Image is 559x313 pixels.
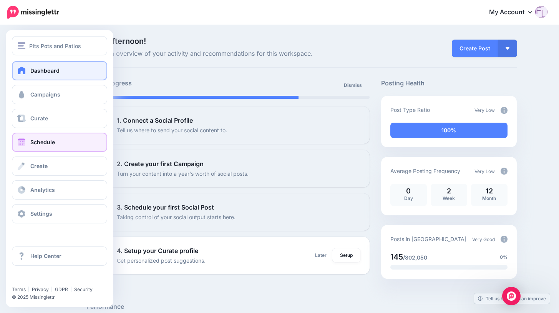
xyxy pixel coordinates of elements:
p: 12 [475,188,504,195]
a: Create Post [452,40,498,57]
b: 2. Create your first Campaign [117,160,204,168]
b: 3. Schedule your first Social Post [117,203,214,211]
h5: Posting Health [381,78,517,88]
p: Get personalized post suggestions. [117,256,206,265]
p: Tell us where to send your social content to. [117,126,227,135]
a: Analytics [12,180,107,200]
span: | [28,286,30,292]
img: Missinglettr [7,6,59,19]
span: Schedule [30,139,55,145]
h5: Performance [86,302,517,311]
a: Settings [12,204,107,223]
img: info-circle-grey.png [501,107,508,114]
div: Open Intercom Messenger [502,287,521,305]
a: Later [310,248,331,262]
span: Curate [30,115,48,122]
a: Campaigns [12,85,107,104]
a: Security [74,286,93,292]
p: Average Posting Frequency [390,166,460,175]
a: Tell us how we can improve [474,293,550,304]
span: Day [404,195,413,201]
a: Dismiss [339,78,367,92]
p: 2 [435,188,463,195]
img: info-circle-grey.png [501,168,508,175]
p: Taking control of your social output starts here. [117,213,236,221]
img: info-circle-grey.png [501,236,508,243]
span: Here's an overview of your activity and recommendations for this workspace. [86,49,370,59]
a: GDPR [55,286,68,292]
b: 4. Setup your Curate profile [117,247,198,255]
p: Posts in [GEOGRAPHIC_DATA] [390,235,466,243]
span: Analytics [30,186,55,193]
span: Create [30,163,48,169]
span: Campaigns [30,91,60,98]
span: 145 [390,252,403,261]
span: /802,050 [403,254,427,261]
span: Help Center [30,253,61,259]
p: Post Type Ratio [390,105,430,114]
img: arrow-down-white.png [506,47,509,50]
p: Turn your content into a year's worth of social posts. [117,169,249,178]
a: Dashboard [12,61,107,80]
span: Very Low [474,168,495,174]
span: Good afternoon! [86,37,146,46]
a: Privacy [32,286,49,292]
span: | [51,286,53,292]
a: My Account [481,3,547,22]
b: 1. Connect a Social Profile [117,117,193,124]
button: Pits Pots and Patios [12,36,107,55]
a: Help Center [12,246,107,266]
h5: Setup Progress [86,78,228,88]
span: Pits Pots and Patios [29,42,81,50]
span: Very Good [472,236,495,242]
span: Month [482,195,496,201]
span: | [70,286,72,292]
p: 0 [394,188,423,195]
li: © 2025 Missinglettr [12,293,112,301]
span: Settings [30,210,52,217]
span: 0% [500,253,508,261]
span: Dashboard [30,67,60,74]
a: Create [12,156,107,176]
span: Very Low [474,107,495,113]
span: Week [443,195,455,201]
a: Setup [332,248,360,262]
a: Curate [12,109,107,128]
iframe: Twitter Follow Button [12,275,70,283]
img: menu.png [18,42,25,49]
a: Terms [12,286,26,292]
div: 100% of your posts in the last 30 days have been from Drip Campaigns [390,123,508,138]
a: Schedule [12,133,107,152]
